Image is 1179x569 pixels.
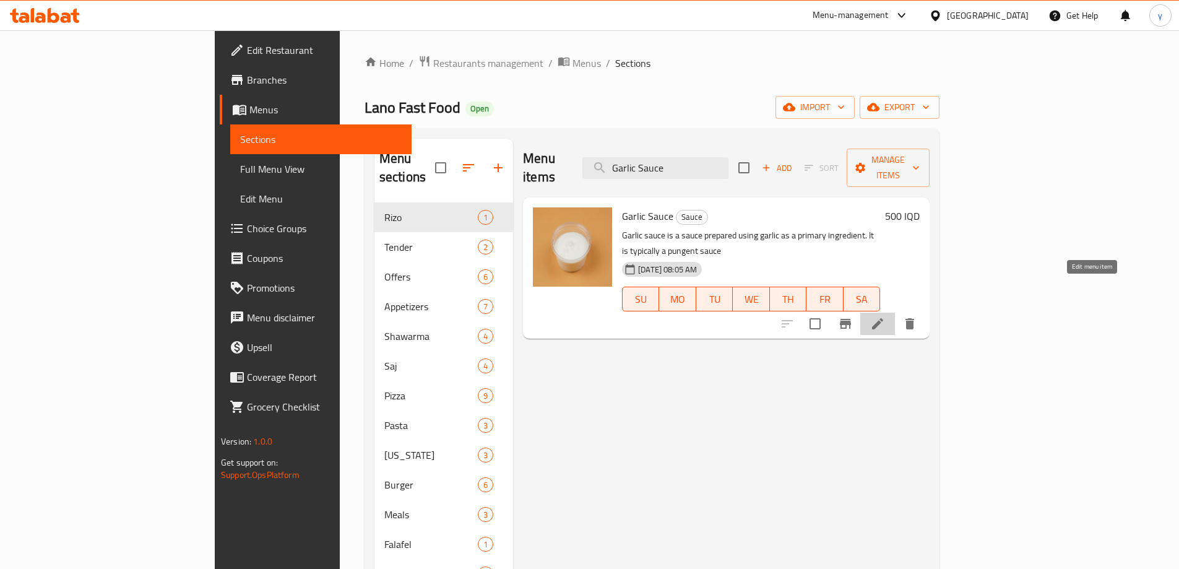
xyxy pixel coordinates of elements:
span: Version: [221,433,251,450]
div: Pasta3 [374,410,513,440]
span: [US_STATE] [384,448,478,463]
a: Restaurants management [418,55,543,71]
span: Shawarma [384,329,478,344]
div: Saj4 [374,351,513,381]
div: [GEOGRAPHIC_DATA] [947,9,1029,22]
button: Branch-specific-item [831,309,860,339]
span: Tender [384,240,478,254]
button: TH [770,287,806,311]
span: Menu disclaimer [247,310,402,325]
span: Full Menu View [240,162,402,176]
div: Menu-management [813,8,889,23]
div: Meals3 [374,500,513,529]
span: Sort sections [454,153,483,183]
input: search [582,157,728,179]
button: SU [622,287,659,311]
a: Sections [230,124,412,154]
h6: 500 IQD [885,207,920,225]
a: Menus [558,55,601,71]
div: Offers6 [374,262,513,292]
span: import [785,100,845,115]
span: 1.0.0 [253,433,272,450]
button: MO [659,287,696,311]
nav: breadcrumb [365,55,939,71]
a: Promotions [220,273,412,303]
div: Saj [384,358,478,373]
span: TU [701,290,728,308]
span: Choice Groups [247,221,402,236]
img: Garlic Sauce [533,207,612,287]
span: Add [760,161,793,175]
div: items [478,329,493,344]
div: [US_STATE]3 [374,440,513,470]
div: items [478,418,493,433]
span: y [1158,9,1162,22]
span: Offers [384,269,478,284]
button: SA [844,287,880,311]
span: Select all sections [428,155,454,181]
span: 3 [478,420,493,432]
button: Add section [483,153,513,183]
button: Manage items [847,149,930,187]
span: WE [738,290,764,308]
span: Open [465,103,494,114]
span: Edit Restaurant [247,43,402,58]
span: Coverage Report [247,370,402,384]
a: Grocery Checklist [220,392,412,422]
div: Rizo [384,210,478,225]
div: items [478,537,493,552]
a: Edit Restaurant [220,35,412,65]
a: Branches [220,65,412,95]
span: 3 [478,509,493,521]
span: Menus [572,56,601,71]
a: Choice Groups [220,214,412,243]
span: Pizza [384,388,478,403]
span: Select section first [797,159,847,178]
span: Lano Fast Food [365,93,460,121]
div: Rizo1 [374,202,513,232]
span: Upsell [247,340,402,355]
span: FR [811,290,838,308]
span: Get support on: [221,454,278,471]
span: Sauce [676,210,707,224]
button: import [775,96,855,119]
span: SA [849,290,875,308]
span: Falafel [384,537,478,552]
div: Shawarma4 [374,321,513,351]
span: Grocery Checklist [247,399,402,414]
button: FR [806,287,843,311]
span: 6 [478,479,493,491]
button: WE [733,287,769,311]
span: 7 [478,301,493,313]
span: Menus [249,102,402,117]
span: 1 [478,539,493,550]
span: MO [664,290,691,308]
div: Burger [384,477,478,492]
span: Add item [757,159,797,178]
a: Menu disclaimer [220,303,412,332]
a: Full Menu View [230,154,412,184]
span: Branches [247,72,402,87]
div: items [478,507,493,522]
span: Select to update [802,311,828,337]
div: Falafel1 [374,529,513,559]
button: TU [696,287,733,311]
span: 1 [478,212,493,224]
span: 4 [478,360,493,372]
div: Pizza9 [374,381,513,410]
span: export [870,100,930,115]
span: Coupons [247,251,402,266]
h2: Menu items [523,149,568,186]
div: Pasta [384,418,478,433]
div: Kentucky [384,448,478,463]
div: Sauce [676,210,708,225]
div: items [478,448,493,463]
span: 6 [478,271,493,283]
div: items [478,269,493,284]
span: Sections [240,132,402,147]
button: delete [895,309,925,339]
